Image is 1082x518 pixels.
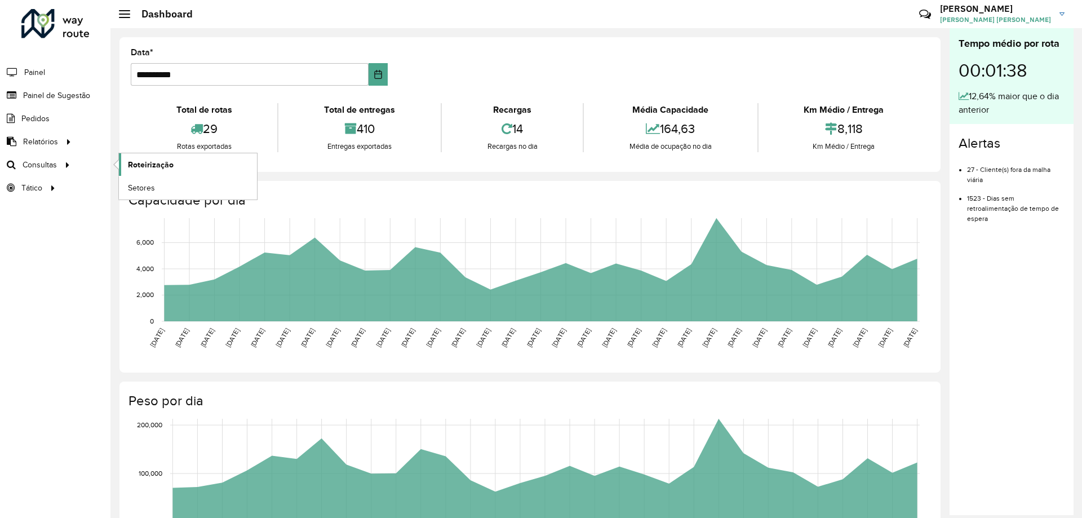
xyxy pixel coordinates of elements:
[587,103,754,117] div: Média Capacidade
[776,327,792,348] text: [DATE]
[551,327,567,348] text: [DATE]
[913,2,937,26] a: Contato Rápido
[349,327,366,348] text: [DATE]
[651,327,667,348] text: [DATE]
[450,327,466,348] text: [DATE]
[134,117,274,141] div: 29
[199,327,215,348] text: [DATE]
[500,327,516,348] text: [DATE]
[959,135,1065,152] h4: Alertas
[525,327,542,348] text: [DATE]
[601,327,617,348] text: [DATE]
[751,327,768,348] text: [DATE]
[249,327,265,348] text: [DATE]
[587,117,754,141] div: 164,63
[587,141,754,152] div: Média de ocupação no dia
[128,393,929,409] h4: Peso por dia
[325,327,341,348] text: [DATE]
[852,327,868,348] text: [DATE]
[119,176,257,199] a: Setores
[119,153,257,176] a: Roteirização
[761,117,926,141] div: 8,118
[826,327,842,348] text: [DATE]
[375,327,391,348] text: [DATE]
[23,159,57,171] span: Consultas
[131,46,153,59] label: Data
[23,136,58,148] span: Relatórios
[23,90,90,101] span: Painel de Sugestão
[445,117,580,141] div: 14
[940,15,1051,25] span: [PERSON_NAME] [PERSON_NAME]
[445,103,580,117] div: Recargas
[425,327,441,348] text: [DATE]
[128,159,174,171] span: Roteirização
[299,327,316,348] text: [DATE]
[726,327,742,348] text: [DATE]
[761,103,926,117] div: Km Médio / Entrega
[761,141,926,152] div: Km Médio / Entrega
[445,141,580,152] div: Recargas no dia
[21,113,50,125] span: Pedidos
[149,327,165,348] text: [DATE]
[281,103,437,117] div: Total de entregas
[128,192,929,209] h4: Capacidade por dia
[134,141,274,152] div: Rotas exportadas
[174,327,190,348] text: [DATE]
[801,327,818,348] text: [DATE]
[137,421,162,428] text: 200,000
[940,3,1051,14] h3: [PERSON_NAME]
[134,103,274,117] div: Total de rotas
[281,141,437,152] div: Entregas exportadas
[369,63,388,86] button: Choose Date
[967,156,1065,185] li: 27 - Cliente(s) fora da malha viária
[281,117,437,141] div: 410
[21,182,42,194] span: Tático
[475,327,491,348] text: [DATE]
[400,327,416,348] text: [DATE]
[128,182,155,194] span: Setores
[676,327,692,348] text: [DATE]
[626,327,642,348] text: [DATE]
[136,265,154,272] text: 4,000
[876,327,893,348] text: [DATE]
[136,291,154,299] text: 2,000
[130,8,193,20] h2: Dashboard
[902,327,918,348] text: [DATE]
[136,239,154,246] text: 6,000
[959,36,1065,51] div: Tempo médio por rota
[150,317,154,325] text: 0
[139,470,162,477] text: 100,000
[967,185,1065,224] li: 1523 - Dias sem retroalimentação de tempo de espera
[959,90,1065,117] div: 12,64% maior que o dia anterior
[274,327,291,348] text: [DATE]
[701,327,717,348] text: [DATE]
[224,327,241,348] text: [DATE]
[24,67,45,78] span: Painel
[959,51,1065,90] div: 00:01:38
[575,327,592,348] text: [DATE]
